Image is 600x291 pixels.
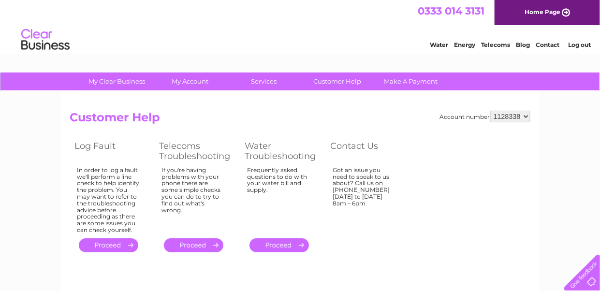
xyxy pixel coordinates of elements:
[164,238,223,252] a: .
[454,41,475,48] a: Energy
[481,41,510,48] a: Telecoms
[516,41,530,48] a: Blog
[430,41,448,48] a: Water
[150,73,230,90] a: My Account
[333,167,396,230] div: Got an issue you need to speak to us about? Call us on [PHONE_NUMBER] [DATE] to [DATE] 8am – 6pm.
[418,5,484,17] a: 0333 014 3131
[70,138,155,164] th: Log Fault
[77,73,157,90] a: My Clear Business
[568,41,591,48] a: Log out
[297,73,377,90] a: Customer Help
[77,167,140,233] div: In order to log a fault we'll perform a line check to help identify the problem. You may want to ...
[240,138,326,164] th: Water Troubleshooting
[440,111,530,122] div: Account number
[70,111,530,129] h2: Customer Help
[155,138,240,164] th: Telecoms Troubleshooting
[162,167,226,230] div: If you're having problems with your phone there are some simple checks you can do to try to find ...
[371,73,451,90] a: Make A Payment
[21,25,70,55] img: logo.png
[248,167,311,230] div: Frequently asked questions to do with your water bill and supply.
[224,73,304,90] a: Services
[79,238,138,252] a: .
[72,5,529,47] div: Clear Business is a trading name of Verastar Limited (registered in [GEOGRAPHIC_DATA] No. 3667643...
[326,138,410,164] th: Contact Us
[536,41,559,48] a: Contact
[249,238,309,252] a: .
